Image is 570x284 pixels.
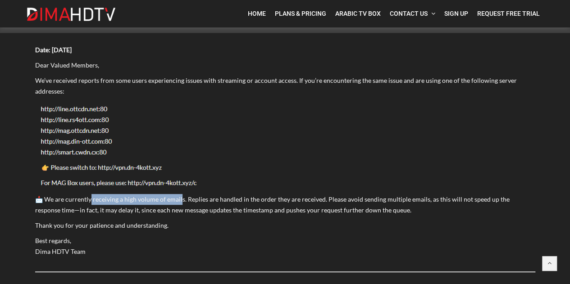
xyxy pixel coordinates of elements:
[275,10,326,17] span: Plans & Pricing
[440,5,473,23] a: Sign Up
[390,10,428,17] span: Contact Us
[35,46,72,54] strong: Date: [DATE]
[473,5,544,23] a: Request Free Trial
[35,237,71,244] span: Best regards,
[243,5,270,23] a: Home
[542,256,556,270] a: Back to top
[270,5,331,23] a: Plans & Pricing
[35,195,510,214] span: 📩 We are currently receiving a high volume of emails. Replies are handled in the order they are r...
[331,5,385,23] a: Arabic TV Box
[335,10,381,17] span: Arabic TV Box
[444,10,468,17] span: Sign Up
[35,61,99,69] span: Dear Valued Members,
[26,7,116,22] img: Dima HDTV
[35,77,517,95] span: We’ve received reports from some users experiencing issues with streaming or account access. If y...
[35,221,169,229] span: Thank you for your patience and understanding.
[35,248,86,255] span: Dima HDTV Team
[248,10,266,17] span: Home
[477,10,540,17] span: Request Free Trial
[385,5,440,23] a: Contact Us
